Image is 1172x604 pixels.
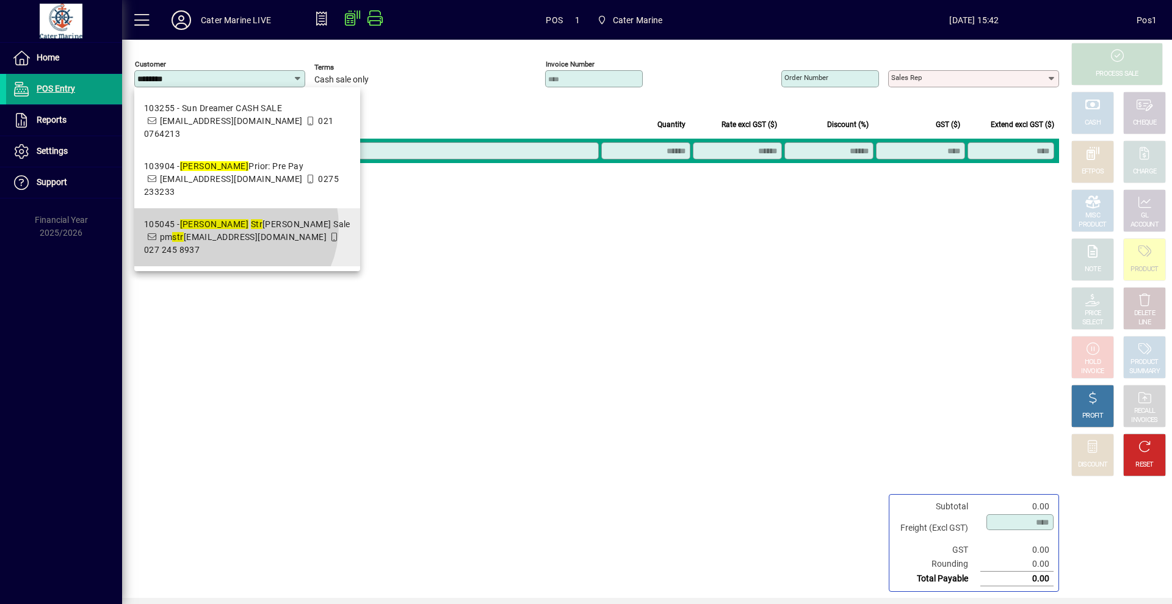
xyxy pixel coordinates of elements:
[1078,460,1107,470] div: DISCOUNT
[201,10,271,30] div: Cater Marine LIVE
[1137,10,1157,30] div: Pos1
[592,9,668,31] span: Cater Marine
[575,10,580,30] span: 1
[812,10,1137,30] span: [DATE] 15:42
[180,219,249,229] em: [PERSON_NAME]
[657,118,685,131] span: Quantity
[1133,118,1156,128] div: CHEQUE
[1081,367,1104,376] div: INVOICE
[784,73,828,82] mat-label: Order number
[1135,460,1154,470] div: RESET
[1085,211,1100,220] div: MISC
[135,60,166,68] mat-label: Customer
[1085,265,1101,274] div: NOTE
[980,543,1054,557] td: 0.00
[936,118,960,131] span: GST ($)
[546,10,563,30] span: POS
[1131,416,1157,425] div: INVOICES
[991,118,1054,131] span: Extend excl GST ($)
[1096,70,1138,79] div: PROCESS SALE
[891,73,922,82] mat-label: Sales rep
[314,75,369,85] span: Cash sale only
[37,146,68,156] span: Settings
[1085,118,1101,128] div: CASH
[134,92,360,150] mat-option: 103255 - Sun Dreamer CASH SALE
[251,219,262,229] em: Str
[894,500,980,514] td: Subtotal
[144,245,200,255] span: 027 245 8937
[37,115,67,125] span: Reports
[1130,265,1158,274] div: PRODUCT
[144,102,350,115] div: 103255 - Sun Dreamer CASH SALE
[613,10,663,30] span: Cater Marine
[6,167,122,198] a: Support
[1133,167,1157,176] div: CHARGE
[546,60,595,68] mat-label: Invoice number
[314,64,388,71] span: Terms
[1134,309,1155,318] div: DELETE
[160,116,303,126] span: [EMAIL_ADDRESS][DOMAIN_NAME]
[722,118,777,131] span: Rate excl GST ($)
[980,500,1054,514] td: 0.00
[894,557,980,572] td: Rounding
[1141,211,1149,220] div: GL
[1129,367,1160,376] div: SUMMARY
[1130,358,1158,367] div: PRODUCT
[172,232,183,242] em: str
[134,150,360,208] mat-option: 103904 - Paul Prior: Pre Pay
[894,514,980,543] td: Freight (Excl GST)
[37,177,67,187] span: Support
[134,208,360,266] mat-option: 105045 - Paul Stringer Cash Sale
[6,43,122,73] a: Home
[6,136,122,167] a: Settings
[162,9,201,31] button: Profile
[1085,309,1101,318] div: PRICE
[37,84,75,93] span: POS Entry
[827,118,869,131] span: Discount (%)
[1082,412,1103,421] div: PROFIT
[980,557,1054,572] td: 0.00
[144,218,350,231] div: 105045 - [PERSON_NAME] Sale
[980,572,1054,586] td: 0.00
[1138,318,1151,327] div: LINE
[37,53,59,62] span: Home
[1130,220,1159,230] div: ACCOUNT
[1082,318,1104,327] div: SELECT
[144,160,350,173] div: 103904 - Prior: Pre Pay
[180,161,249,171] em: [PERSON_NAME]
[6,105,122,136] a: Reports
[894,543,980,557] td: GST
[1079,220,1106,230] div: PRODUCT
[1082,167,1104,176] div: EFTPOS
[1085,358,1101,367] div: HOLD
[160,232,327,242] span: pm [EMAIL_ADDRESS][DOMAIN_NAME]
[1134,407,1156,416] div: RECALL
[160,174,303,184] span: [EMAIL_ADDRESS][DOMAIN_NAME]
[894,572,980,586] td: Total Payable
